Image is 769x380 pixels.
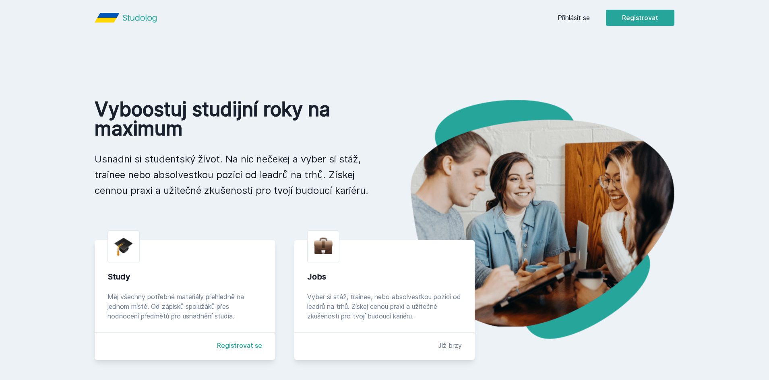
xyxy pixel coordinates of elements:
[217,341,262,350] a: Registrovat se
[107,292,262,321] div: Měj všechny potřebné materiály přehledně na jednom místě. Od zápisků spolužáků přes hodnocení pře...
[95,151,372,198] p: Usnadni si studentský život. Na nic nečekej a vyber si stáž, trainee nebo absolvestkou pozici od ...
[558,13,590,23] a: Přihlásit se
[384,100,674,339] img: hero.png
[438,341,462,350] div: Již brzy
[107,271,262,282] div: Study
[606,10,674,26] button: Registrovat
[114,237,133,256] img: graduation-cap.png
[307,271,462,282] div: Jobs
[314,236,333,256] img: briefcase.png
[95,100,372,138] h1: Vyboostuj studijní roky na maximum
[307,292,462,321] div: Vyber si stáž, trainee, nebo absolvestkou pozici od leadrů na trhů. Získej cenou praxi a užitečné...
